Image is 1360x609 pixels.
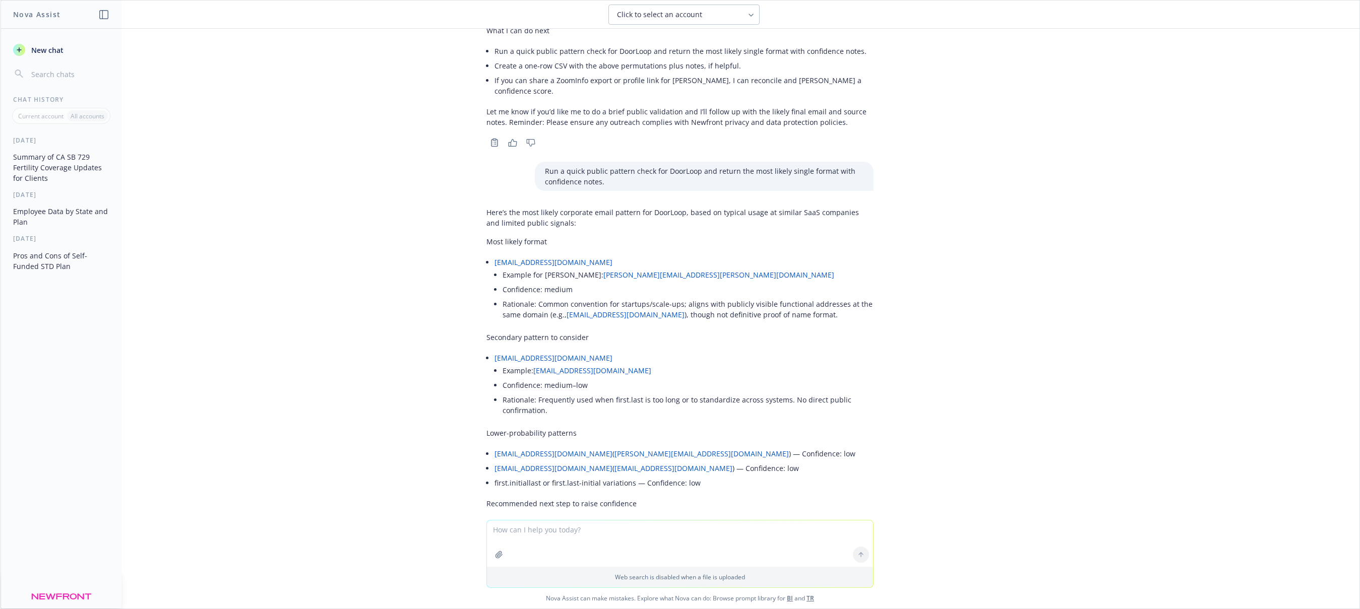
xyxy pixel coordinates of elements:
[503,267,874,282] li: Example for [PERSON_NAME]:
[1,95,121,104] div: Chat History
[614,463,732,473] a: [EMAIL_ADDRESS][DOMAIN_NAME]
[494,446,874,461] li: ( ) — Confidence: low
[1,190,121,199] div: [DATE]
[494,463,612,473] a: [EMAIL_ADDRESS][DOMAIN_NAME]
[486,332,874,343] p: Secondary pattern to consider
[29,45,64,55] span: New chat
[533,366,651,375] a: [EMAIL_ADDRESS][DOMAIN_NAME]
[617,10,702,20] span: Click to select an account
[486,25,874,36] p: What I can do next
[494,476,874,490] li: first.initiallast or first.last-initial variations — Confidence: low
[503,297,874,322] li: Rationale: Common convention for startups/scale-ups; aligns with publicly visible functional addr...
[486,498,874,509] p: Recommended next step to raise confidence
[503,282,874,297] li: Confidence: medium
[494,257,612,267] a: [EMAIL_ADDRESS][DOMAIN_NAME]
[486,236,874,247] p: Most likely format
[603,270,834,280] a: [PERSON_NAME][EMAIL_ADDRESS][PERSON_NAME][DOMAIN_NAME]
[9,247,113,275] button: Pros and Cons of Self-Funded STD Plan
[486,428,874,438] p: Lower-probability patterns
[18,112,64,120] p: Current account
[614,449,789,458] a: [PERSON_NAME][EMAIL_ADDRESS][DOMAIN_NAME]
[9,41,113,59] button: New chat
[608,5,760,25] button: Click to select an account
[494,449,612,458] a: [EMAIL_ADDRESS][DOMAIN_NAME]
[1,136,121,145] div: [DATE]
[9,149,113,186] button: Summary of CA SB 729 Fertility Coverage Updates for Clients
[503,378,874,392] li: Confidence: medium–low
[494,44,874,58] li: Run a quick public pattern check for DoorLoop and return the most likely single format with confi...
[494,353,612,363] a: [EMAIL_ADDRESS][DOMAIN_NAME]
[29,67,109,81] input: Search chats
[523,136,539,150] button: Thumbs down
[486,106,874,127] p: Let me know if you’d like me to do a brief public validation and I’ll follow up with the likely f...
[1,234,121,243] div: [DATE]
[493,573,867,581] p: Web search is disabled when a file is uploaded
[494,461,874,476] li: ( ) — Confidence: low
[494,58,874,73] li: Create a one‑row CSV with the above permutations plus notes, if helpful.
[807,594,814,602] a: TR
[9,203,113,230] button: Employee Data by State and Plan
[567,310,685,319] a: [EMAIL_ADDRESS][DOMAIN_NAME]
[787,594,793,602] a: BI
[490,138,499,147] svg: Copy to clipboard
[494,517,874,531] li: If you have any known DoorLoop personal email (from a prior contact), I can infer the exact pattern.
[13,9,60,20] h1: Nova Assist
[503,363,874,378] li: Example:
[503,392,874,418] li: Rationale: Frequently used when first.last is too long or to standardize across systems. No direc...
[5,588,1355,608] span: Nova Assist can make mistakes. Explore what Nova can do: Browse prompt library for and
[545,166,863,187] p: Run a quick public pattern check for DoorLoop and return the most likely single format with confi...
[486,207,874,228] p: Here’s the most likely corporate email pattern for DoorLoop, based on typical usage at similar Sa...
[71,112,104,120] p: All accounts
[494,73,874,98] li: If you can share a ZoomInfo export or profile link for [PERSON_NAME], I can reconcile and [PERSON...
